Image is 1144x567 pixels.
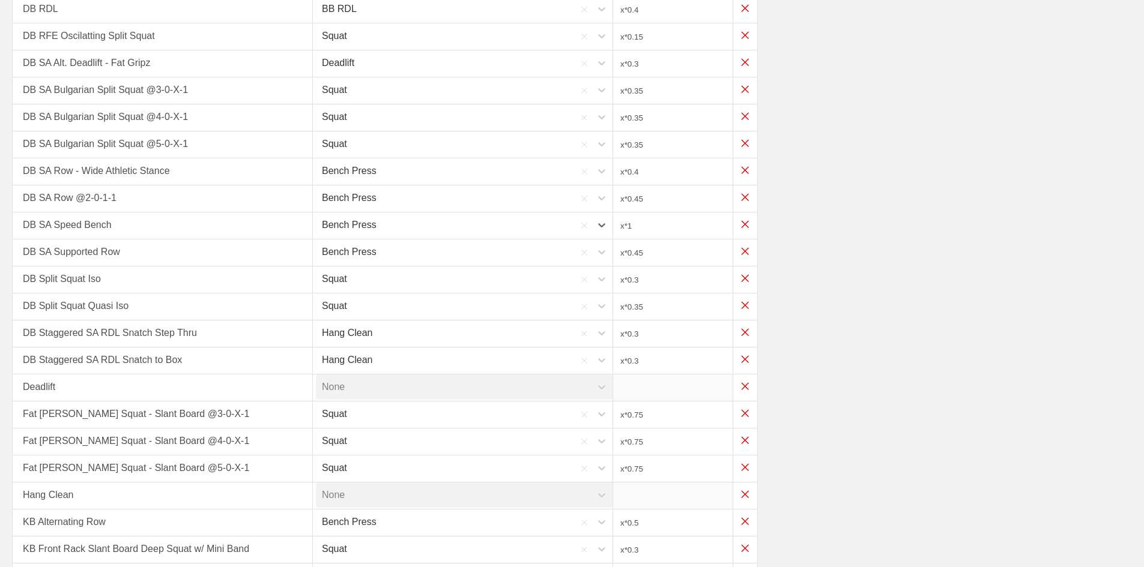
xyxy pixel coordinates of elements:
[322,212,377,238] div: Bench Press
[12,23,312,50] div: DB RFE Oscilatting Split Squat
[322,185,377,211] div: Bench Press
[322,158,377,184] div: Bench Press
[733,185,757,209] img: x.png
[733,455,757,479] img: x.png
[733,50,757,74] img: x.png
[12,482,312,509] div: Hang Clean
[733,536,757,560] img: x.png
[322,401,347,427] div: Squat
[322,293,347,319] div: Squat
[322,50,354,76] div: Deadlift
[1084,509,1144,567] iframe: Chat Widget
[733,482,757,506] img: x.png
[733,374,757,398] img: x.png
[12,266,312,293] div: DB Split Squat Iso
[12,50,312,77] div: DB SA Alt. Deadlift - Fat Gripz
[322,266,347,292] div: Squat
[12,347,312,374] div: DB Staggered SA RDL Snatch to Box
[12,401,312,428] div: Fat [PERSON_NAME] Squat - Slant Board @3-0-X-1
[12,455,312,482] div: Fat [PERSON_NAME] Squat - Slant Board @5-0-X-1
[322,428,347,454] div: Squat
[733,428,757,452] img: x.png
[12,104,312,131] div: DB SA Bulgarian Split Squat @4-0-X-1
[322,104,347,130] div: Squat
[322,320,373,346] div: Hang Clean
[12,239,312,266] div: DB SA Supported Row
[733,23,757,47] img: x.png
[12,158,312,185] div: DB SA Row - Wide Athletic Stance
[12,536,312,563] div: KB Front Rack Slant Board Deep Squat w/ Mini Band
[733,77,757,101] img: x.png
[322,536,347,562] div: Squat
[12,212,312,239] div: DB SA Speed Bench
[733,347,757,371] img: x.png
[322,131,347,157] div: Squat
[12,428,312,455] div: Fat [PERSON_NAME] Squat - Slant Board @4-0-X-1
[733,401,757,425] img: x.png
[322,77,347,103] div: Squat
[12,320,312,347] div: DB Staggered SA RDL Snatch Step Thru
[12,293,312,320] div: DB Split Squat Quasi Iso
[12,131,312,158] div: DB SA Bulgarian Split Squat @5-0-X-1
[733,158,757,182] img: x.png
[12,77,312,104] div: DB SA Bulgarian Split Squat @3-0-X-1
[733,293,757,317] img: x.png
[733,320,757,344] img: x.png
[733,212,757,236] img: x.png
[733,509,757,533] img: x.png
[322,509,377,535] div: Bench Press
[12,185,312,212] div: DB SA Row @2-0-1-1
[733,239,757,263] img: x.png
[733,266,757,290] img: x.png
[12,374,312,401] div: Deadlift
[322,23,347,49] div: Squat
[733,104,757,128] img: x.png
[12,509,312,536] div: KB Alternating Row
[322,347,373,373] div: Hang Clean
[322,239,377,265] div: Bench Press
[733,131,757,155] img: x.png
[322,455,347,481] div: Squat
